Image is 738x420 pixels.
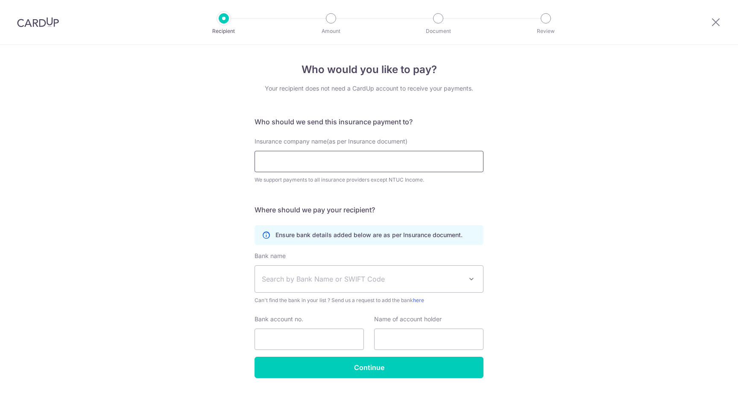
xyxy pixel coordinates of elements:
span: Can't find the bank in your list ? Send us a request to add the bank [255,296,483,305]
p: Ensure bank details added below are as per Insurance document. [275,231,463,239]
span: Search by Bank Name or SWIFT Code [262,274,463,284]
p: Amount [299,27,363,35]
div: We support payments to all insurance providers except NTUC Income. [255,176,483,184]
p: Document [407,27,470,35]
span: Help [19,6,37,14]
label: Bank account no. [255,315,303,323]
h4: Who would you like to pay? [255,62,483,77]
a: here [413,297,424,303]
h5: Where should we pay your recipient? [255,205,483,215]
label: Name of account holder [374,315,442,323]
p: Recipient [192,27,255,35]
img: CardUp [17,17,59,27]
span: Insurance company name(as per Insurance document) [255,138,407,145]
h5: Who should we send this insurance payment to? [255,117,483,127]
div: Your recipient does not need a CardUp account to receive your payments. [255,84,483,93]
p: Review [514,27,577,35]
input: Continue [255,357,483,378]
label: Bank name [255,252,286,260]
